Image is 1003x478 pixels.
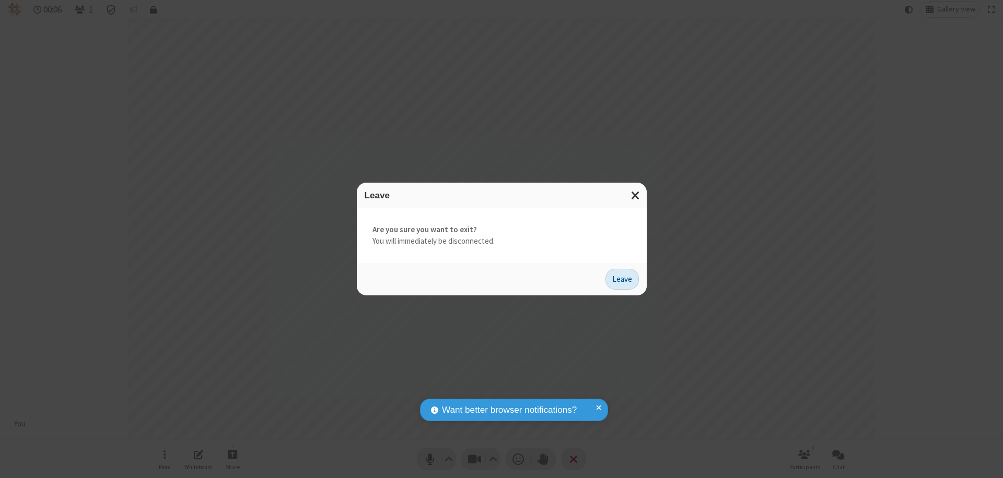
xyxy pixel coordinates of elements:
h3: Leave [365,190,639,200]
strong: Are you sure you want to exit? [372,224,631,236]
button: Leave [605,269,639,290]
button: Close modal [625,183,647,208]
span: Want better browser notifications? [442,403,577,417]
div: You will immediately be disconnected. [357,208,647,263]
